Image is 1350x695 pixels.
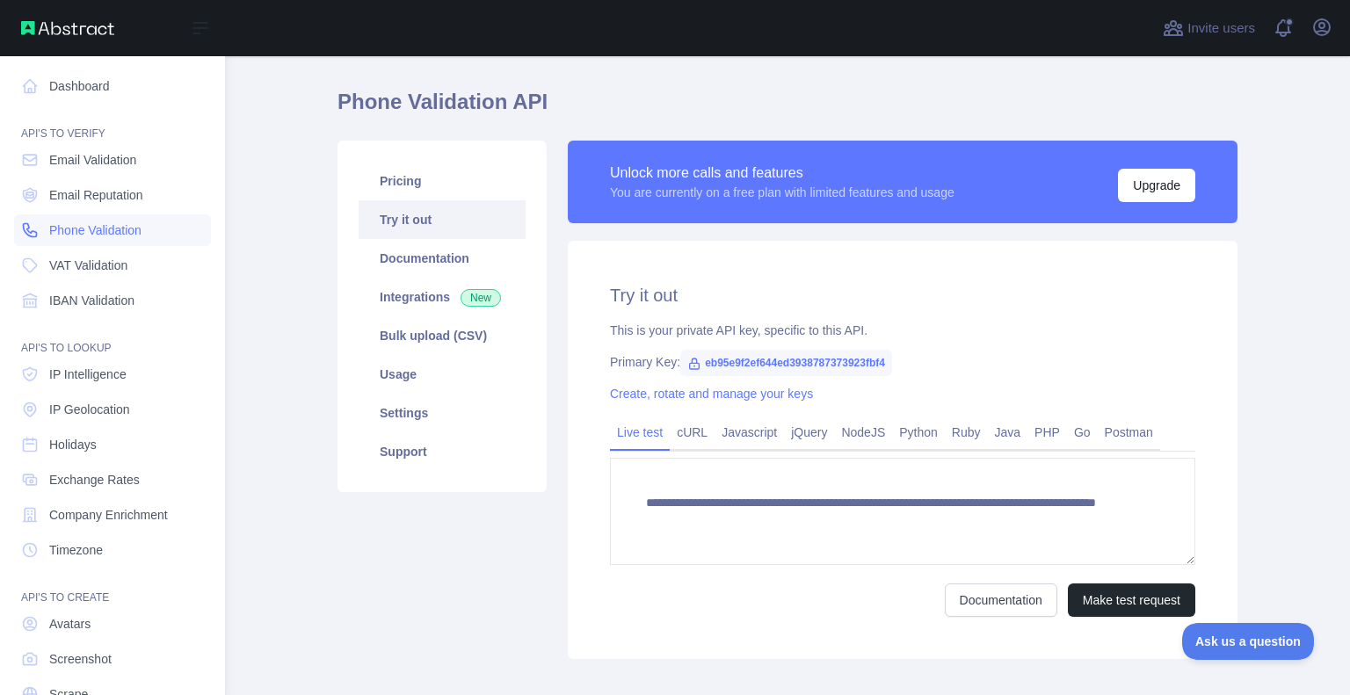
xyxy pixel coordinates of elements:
span: Invite users [1187,18,1255,39]
a: Usage [359,355,526,394]
a: Documentation [359,239,526,278]
a: Holidays [14,429,211,460]
a: Ruby [945,418,988,446]
div: Primary Key: [610,353,1195,371]
a: NodeJS [834,418,892,446]
a: Support [359,432,526,471]
a: Exchange Rates [14,464,211,496]
a: Pricing [359,162,526,200]
a: Documentation [945,583,1057,617]
div: API'S TO VERIFY [14,105,211,141]
a: Try it out [359,200,526,239]
a: Bulk upload (CSV) [359,316,526,355]
a: Dashboard [14,70,211,102]
h2: Try it out [610,283,1195,308]
div: API'S TO CREATE [14,569,211,605]
iframe: Toggle Customer Support [1182,623,1315,660]
span: Holidays [49,436,97,453]
a: Settings [359,394,526,432]
span: eb95e9f2ef644ed3938787373923fbf4 [680,350,892,376]
span: Email Validation [49,151,136,169]
div: You are currently on a free plan with limited features and usage [610,184,954,201]
button: Invite users [1159,14,1259,42]
a: Email Validation [14,144,211,176]
a: IP Geolocation [14,394,211,425]
span: Avatars [49,615,91,633]
a: Email Reputation [14,179,211,211]
a: Company Enrichment [14,499,211,531]
a: Postman [1098,418,1160,446]
div: API'S TO LOOKUP [14,320,211,355]
div: Unlock more calls and features [610,163,954,184]
span: Company Enrichment [49,506,168,524]
a: cURL [670,418,715,446]
span: Email Reputation [49,186,143,204]
span: IBAN Validation [49,292,134,309]
a: Timezone [14,534,211,566]
a: IP Intelligence [14,358,211,390]
span: Timezone [49,541,103,559]
span: VAT Validation [49,257,127,274]
a: PHP [1027,418,1067,446]
a: Phone Validation [14,214,211,246]
span: Screenshot [49,650,112,668]
a: Screenshot [14,643,211,675]
span: Exchange Rates [49,471,140,489]
a: Javascript [715,418,784,446]
a: Avatars [14,608,211,640]
h1: Phone Validation API [337,88,1237,130]
span: Phone Validation [49,221,142,239]
div: This is your private API key, specific to this API. [610,322,1195,339]
a: jQuery [784,418,834,446]
a: Java [988,418,1028,446]
a: Create, rotate and manage your keys [610,387,813,401]
button: Make test request [1068,583,1195,617]
a: Integrations New [359,278,526,316]
a: VAT Validation [14,250,211,281]
span: IP Intelligence [49,366,127,383]
a: Go [1067,418,1098,446]
a: IBAN Validation [14,285,211,316]
button: Upgrade [1118,169,1195,202]
img: Abstract API [21,21,114,35]
a: Python [892,418,945,446]
span: IP Geolocation [49,401,130,418]
span: New [461,289,501,307]
a: Live test [610,418,670,446]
